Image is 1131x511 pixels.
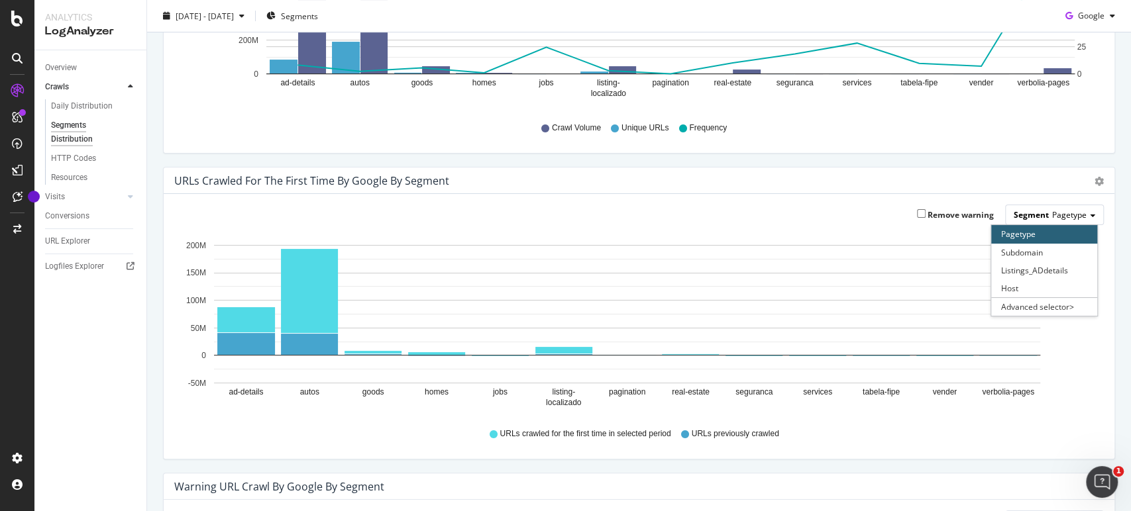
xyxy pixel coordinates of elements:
[1086,466,1118,498] iframe: Intercom live chat
[45,61,77,75] div: Overview
[51,152,96,165] div: HTTP Codes
[991,279,1097,297] div: Host
[261,5,323,26] button: Segments
[591,89,627,99] text: localizado
[51,99,137,113] a: Daily Distribution
[174,174,449,187] div: URLs Crawled for the First Time by google by Segment
[1014,209,1049,220] span: Segment
[538,79,553,88] text: jobs
[917,209,926,218] input: Remove warning
[45,259,137,273] a: Logfiles Explorer
[362,388,384,397] text: goods
[158,5,250,26] button: [DATE] - [DATE]
[176,10,234,21] span: [DATE] - [DATE]
[174,480,384,493] div: Warning URL Crawl by google by Segment
[45,209,137,223] a: Conversions
[1113,466,1124,477] span: 1
[991,261,1097,279] div: Listings_ADdetails
[411,79,433,88] text: goods
[689,122,727,134] span: Frequency
[1060,5,1120,26] button: Google
[735,388,773,397] text: seguranca
[300,388,319,397] text: autos
[1077,43,1087,52] text: 25
[597,79,620,88] text: listing-
[45,234,137,248] a: URL Explorer
[45,190,124,204] a: Visits
[969,79,993,88] text: vender
[1077,70,1082,79] text: 0
[188,379,206,388] text: -50M
[51,118,125,146] div: Segments Distribution
[777,79,814,88] text: seguranca
[174,236,1093,416] svg: A chart.
[28,191,40,203] div: Tooltip anchor
[51,171,87,185] div: Resources
[254,70,258,79] text: 0
[45,234,90,248] div: URL Explorer
[692,428,779,440] span: URLs previously crawled
[500,428,671,440] span: URLs crawled for the first time in selected period
[991,244,1097,261] div: Subdomain
[45,259,104,273] div: Logfiles Explorer
[1017,79,1069,88] text: verbolia-pages
[45,190,65,204] div: Visits
[45,61,137,75] a: Overview
[900,79,938,88] text: tabela-fipe
[609,388,645,397] text: pagination
[672,388,710,397] text: real-estate
[472,79,496,88] text: homes
[51,152,137,165] a: HTTP Codes
[842,79,871,88] text: services
[425,388,449,397] text: homes
[991,297,1097,316] div: Advanced selector >
[803,388,832,397] text: services
[239,36,258,45] text: 200M
[229,388,263,397] text: ad-details
[714,79,751,88] text: real-estate
[280,79,315,88] text: ad-details
[982,388,1034,397] text: verbolia-pages
[45,24,136,39] div: LogAnalyzer
[552,122,601,134] span: Crawl Volume
[932,388,957,397] text: vender
[51,118,137,146] a: Segments Distribution
[45,80,124,94] a: Crawls
[51,99,113,113] div: Daily Distribution
[1078,10,1104,21] span: Google
[917,209,994,220] label: Remove warning
[492,388,508,397] text: jobs
[186,269,206,278] text: 150M
[45,209,89,223] div: Conversions
[546,398,582,408] text: localizado
[991,225,1097,243] div: Pagetype
[350,79,369,88] text: autos
[45,80,69,94] div: Crawls
[621,122,669,134] span: Unique URLs
[281,10,318,21] span: Segments
[51,171,137,185] a: Resources
[191,324,206,333] text: 50M
[201,351,206,361] text: 0
[552,388,575,397] text: listing-
[863,388,900,397] text: tabela-fipe
[652,79,688,88] text: pagination
[186,241,206,250] text: 200M
[186,296,206,305] text: 100M
[1052,209,1087,220] span: Pagetype
[1095,177,1104,186] div: gear
[45,11,136,24] div: Analytics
